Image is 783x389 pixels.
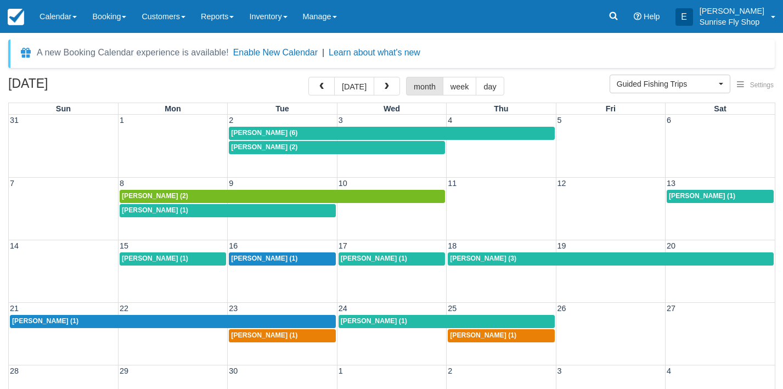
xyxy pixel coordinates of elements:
[275,104,289,113] span: Tue
[666,116,672,125] span: 6
[406,77,443,95] button: month
[229,127,554,140] a: [PERSON_NAME] (6)
[666,367,672,375] span: 4
[228,179,234,188] span: 9
[644,12,660,21] span: Help
[233,47,318,58] button: Enable New Calendar
[448,329,554,342] a: [PERSON_NAME] (1)
[556,241,567,250] span: 19
[12,317,78,325] span: [PERSON_NAME] (1)
[8,77,147,97] h2: [DATE]
[666,179,677,188] span: 13
[447,116,453,125] span: 4
[228,241,239,250] span: 16
[730,77,780,93] button: Settings
[476,77,504,95] button: day
[667,190,774,203] a: [PERSON_NAME] (1)
[384,104,400,113] span: Wed
[119,304,129,313] span: 22
[556,367,563,375] span: 3
[8,9,24,25] img: checkfront-main-nav-mini-logo.png
[228,304,239,313] span: 23
[494,104,508,113] span: Thu
[337,116,344,125] span: 3
[448,252,774,266] a: [PERSON_NAME] (3)
[556,179,567,188] span: 12
[56,104,71,113] span: Sun
[556,116,563,125] span: 5
[9,179,15,188] span: 7
[9,116,20,125] span: 31
[10,315,336,328] a: [PERSON_NAME] (1)
[666,241,677,250] span: 20
[122,255,188,262] span: [PERSON_NAME] (1)
[666,304,677,313] span: 27
[700,5,764,16] p: [PERSON_NAME]
[341,255,407,262] span: [PERSON_NAME] (1)
[450,255,516,262] span: [PERSON_NAME] (3)
[341,317,407,325] span: [PERSON_NAME] (1)
[337,367,344,375] span: 1
[9,241,20,250] span: 14
[337,304,348,313] span: 24
[231,255,297,262] span: [PERSON_NAME] (1)
[229,141,445,154] a: [PERSON_NAME] (2)
[229,252,335,266] a: [PERSON_NAME] (1)
[669,192,735,200] span: [PERSON_NAME] (1)
[119,179,125,188] span: 8
[337,179,348,188] span: 10
[122,192,188,200] span: [PERSON_NAME] (2)
[119,367,129,375] span: 29
[700,16,764,27] p: Sunrise Fly Shop
[329,48,420,57] a: Learn about what's new
[675,8,693,26] div: E
[228,116,234,125] span: 2
[447,179,458,188] span: 11
[556,304,567,313] span: 26
[119,116,125,125] span: 1
[447,367,453,375] span: 2
[617,78,716,89] span: Guided Fishing Trips
[750,81,774,89] span: Settings
[450,331,516,339] span: [PERSON_NAME] (1)
[714,104,726,113] span: Sat
[339,252,445,266] a: [PERSON_NAME] (1)
[634,13,641,20] i: Help
[119,241,129,250] span: 15
[447,304,458,313] span: 25
[231,129,297,137] span: [PERSON_NAME] (6)
[37,46,229,59] div: A new Booking Calendar experience is available!
[231,331,297,339] span: [PERSON_NAME] (1)
[610,75,730,93] button: Guided Fishing Trips
[231,143,297,151] span: [PERSON_NAME] (2)
[443,77,477,95] button: week
[229,329,335,342] a: [PERSON_NAME] (1)
[120,252,226,266] a: [PERSON_NAME] (1)
[9,367,20,375] span: 28
[339,315,555,328] a: [PERSON_NAME] (1)
[334,77,374,95] button: [DATE]
[120,204,336,217] a: [PERSON_NAME] (1)
[165,104,181,113] span: Mon
[606,104,616,113] span: Fri
[337,241,348,250] span: 17
[120,190,445,203] a: [PERSON_NAME] (2)
[447,241,458,250] span: 18
[122,206,188,214] span: [PERSON_NAME] (1)
[322,48,324,57] span: |
[9,304,20,313] span: 21
[228,367,239,375] span: 30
